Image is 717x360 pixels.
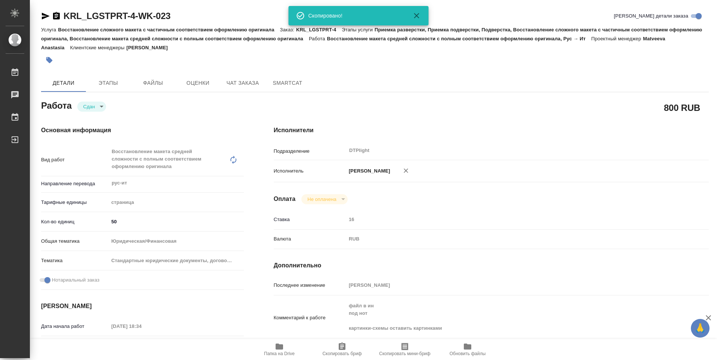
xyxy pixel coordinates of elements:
h4: [PERSON_NAME] [41,302,244,311]
p: Подразделение [274,148,346,155]
span: SmartCat [270,78,305,88]
a: KRL_LGSTPRT-4-WK-023 [63,11,171,21]
p: Ставка [274,216,346,223]
span: Файлы [135,78,171,88]
p: KRL_LGSTPRT-4 [296,27,342,32]
span: Детали [46,78,81,88]
input: Пустое поле [346,214,673,225]
p: Тарифные единицы [41,199,109,206]
h2: Работа [41,98,72,112]
h2: 800 RUB [664,101,700,114]
button: Обновить файлы [436,339,499,360]
span: Этапы [90,78,126,88]
span: Папка на Drive [264,351,295,356]
button: Скопировать ссылку [52,12,61,21]
button: Скопировать бриф [311,339,373,360]
p: Проектный менеджер [591,36,643,41]
p: Кол-во единиц [41,218,109,226]
button: Сдан [81,103,97,110]
p: Тематика [41,257,109,264]
p: Восстановление сложного макета с частичным соответствием оформлению оригинала [58,27,280,32]
h4: Дополнительно [274,261,709,270]
p: Исполнитель [274,167,346,175]
span: Чат заказа [225,78,261,88]
p: Дата начала работ [41,323,109,330]
button: Добавить тэг [41,52,58,68]
div: Скопировано! [308,12,402,19]
button: Папка на Drive [248,339,311,360]
button: 🙏 [691,319,710,338]
p: Клиентские менеджеры [70,45,127,50]
span: Скопировать мини-бриф [379,351,430,356]
div: Сдан [301,194,347,204]
input: ✎ Введи что-нибудь [109,216,244,227]
div: Стандартные юридические документы, договоры, уставы [109,254,244,267]
h4: Оплата [274,195,296,204]
button: Закрыть [408,11,426,20]
p: Последнее изменение [274,282,346,289]
p: Восстановление макета средней сложности с полным соответствием оформлению оригинала, Рус → Ит [327,36,592,41]
input: Пустое поле [109,321,174,332]
p: Заказ: [280,27,296,32]
h4: Исполнители [274,126,709,135]
div: Юридическая/Финансовая [109,235,244,248]
input: Пустое поле [346,280,673,291]
p: Услуга [41,27,58,32]
div: страница [109,196,244,209]
p: Работа [309,36,327,41]
textarea: файл в ин под нот картинки-схемы оставить картинками [346,300,673,335]
h4: Основная информация [41,126,244,135]
span: Обновить файлы [450,351,486,356]
p: [PERSON_NAME] [126,45,173,50]
span: 🙏 [694,320,707,336]
p: Этапы услуги [342,27,375,32]
div: RUB [346,233,673,245]
span: Скопировать бриф [322,351,361,356]
button: Скопировать ссылку для ЯМессенджера [41,12,50,21]
span: Оценки [180,78,216,88]
p: Валюта [274,235,346,243]
p: Направление перевода [41,180,109,187]
p: Вид работ [41,156,109,164]
button: Скопировать мини-бриф [373,339,436,360]
span: [PERSON_NAME] детали заказа [614,12,688,20]
p: [PERSON_NAME] [346,167,390,175]
button: Не оплачена [305,196,338,202]
p: Общая тематика [41,238,109,245]
p: Комментарий к работе [274,314,346,322]
span: Нотариальный заказ [52,276,99,284]
button: Удалить исполнителя [398,162,414,179]
div: Сдан [77,102,106,112]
